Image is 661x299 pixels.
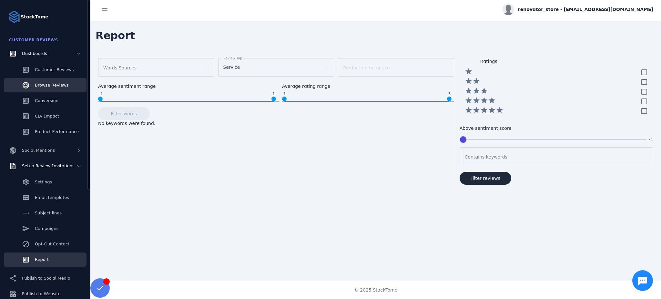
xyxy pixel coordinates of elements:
span: Email templates [35,195,69,200]
mat-icon: star [496,106,503,114]
a: Browse Reviews [4,78,86,92]
mat-label: Product name or sku [343,65,390,70]
span: Dashboards [22,51,47,56]
ngx-slider: Average rating range [282,101,454,102]
mat-label: Average rating range [282,83,454,90]
button: Filter reviews [460,172,511,185]
mat-icon: star [488,97,496,104]
mat-icon: star [488,106,496,114]
mat-icon: star [473,87,480,95]
span: Opt-Out Contact [35,242,69,246]
span: Settings [35,180,52,184]
a: Subject lines [4,206,86,220]
span: Subject lines [35,211,62,215]
a: Customer Reviews [4,63,86,77]
span: Browse Reviews [35,83,69,88]
span: Report [90,23,140,48]
span: CLV Impact [35,114,59,119]
mat-icon: star [480,106,488,114]
mat-icon: star [480,97,488,104]
img: Logo image [8,10,21,23]
mat-label: Contains keywords [465,154,507,160]
span: Publish to Social Media [22,276,70,281]
a: CLV Impact [4,109,86,123]
mat-icon: star [465,67,473,75]
mat-label: Words Sources [103,65,137,70]
mat-icon: star [465,97,473,104]
ngx-slider: Average sentiment range [98,101,280,102]
span: 5 [447,91,452,97]
span: © 2025 StackTome [354,287,398,294]
span: Average sentiment range [98,97,103,101]
a: Opt-Out Contact [4,237,86,251]
h1: No keywords were found. [98,120,454,127]
span: ngx-slider-max [447,97,452,101]
span: ngx-slider-max [271,97,276,101]
mat-icon: star [465,106,473,114]
span: 1 [271,91,276,97]
a: Publish to Social Media [4,271,86,285]
span: Product Performance [35,129,79,134]
mat-label: Above sentiment score [460,125,653,132]
img: profile.jpg [503,4,514,15]
mat-icon: star [465,77,473,85]
span: Customer Reviews [9,38,58,42]
span: Report [35,257,49,262]
span: Setup Review Invitations [22,163,75,168]
span: -1 [98,91,104,97]
span: Social Mentions [22,148,55,153]
span: Filter reviews [470,176,500,180]
a: Conversion [4,94,86,108]
a: Product Performance [4,125,86,139]
button: renovator_store - [EMAIL_ADDRESS][DOMAIN_NAME] [503,4,653,15]
span: Conversion [35,98,58,103]
a: Email templates [4,191,86,205]
mat-label: Ratings [460,59,497,64]
mat-icon: star [480,87,488,95]
span: renovator_store - [EMAIL_ADDRESS][DOMAIN_NAME] [518,6,653,13]
mat-icon: star [473,77,480,85]
span: Average rating range [282,97,287,101]
mat-icon: star [473,106,480,114]
a: Report [4,253,86,267]
span: Campaigns [35,226,58,231]
a: Campaigns [4,222,86,236]
mat-label: Review Type [223,56,244,60]
strong: StackTome [21,14,48,20]
mat-icon: star [465,87,473,95]
span: Publish to Website [22,291,60,296]
span: Service [223,63,240,71]
mat-icon: star [473,97,480,104]
span: Customer Reviews [35,67,74,72]
span: 1 [282,91,287,97]
a: Settings [4,175,86,189]
mat-label: Average sentiment range [98,83,280,90]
